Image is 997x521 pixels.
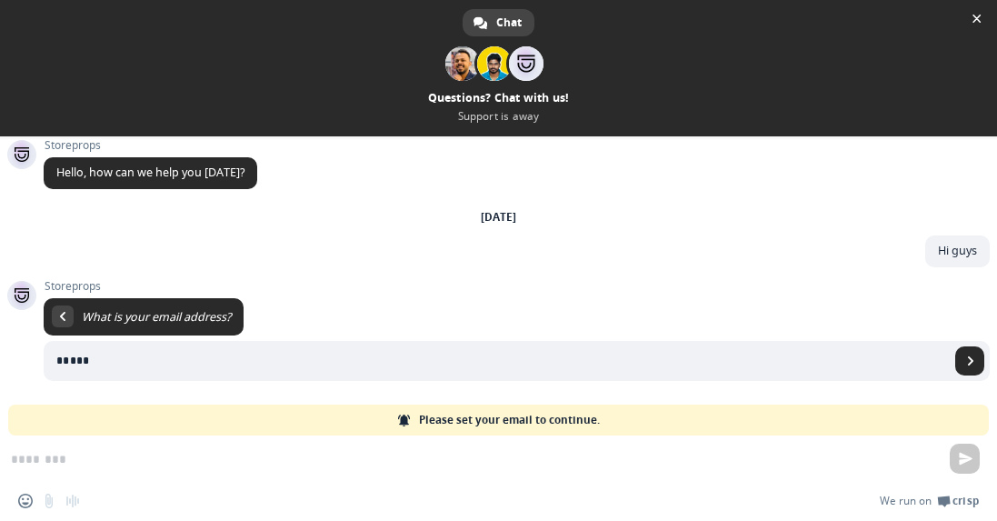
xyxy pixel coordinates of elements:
[880,494,932,508] span: We run on
[18,494,33,508] span: Insert an emoji
[967,9,986,28] span: Close chat
[481,212,516,223] div: [DATE]
[880,494,979,508] a: We run onCrisp
[44,139,257,152] span: Storeprops
[82,309,231,325] span: What is your email address?
[955,346,984,376] a: Send
[419,405,600,436] span: Please set your email to continue.
[56,165,244,180] span: Hello, how can we help you [DATE]?
[496,9,522,36] span: Chat
[463,9,534,36] a: Chat
[952,494,979,508] span: Crisp
[938,243,977,258] span: Hi guys
[44,341,950,381] input: Enter your email address...
[44,280,990,293] span: Storeprops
